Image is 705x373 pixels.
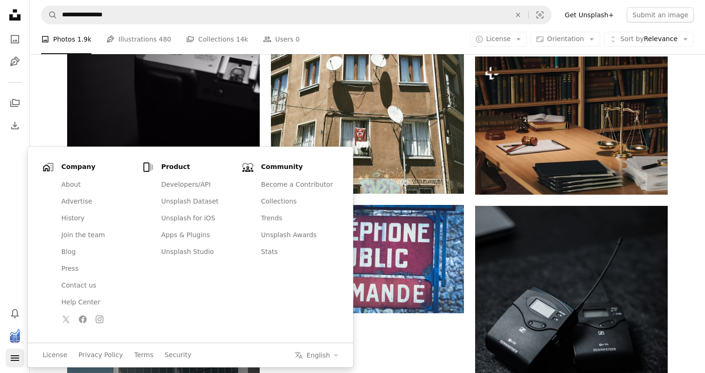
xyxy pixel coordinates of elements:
a: Download History [6,116,24,135]
img: a wooden desk topped with books and a judge's scale [475,56,668,195]
a: About [56,176,139,193]
button: Submit an image [627,7,694,22]
button: Search Unsplash [41,6,57,24]
button: Visual search [529,6,551,24]
a: Follow Unsplash on Twitter [59,312,74,327]
a: Apps & Plugins [156,227,239,244]
a: Stats [256,244,339,260]
span: 14k [236,34,248,44]
button: Menu [6,349,24,367]
a: Become a Contributor [256,176,339,193]
a: Illustrations 480 [106,24,171,54]
button: Notifications [6,304,24,323]
span: Orientation [547,35,584,42]
a: Photos [6,30,24,49]
button: Sort byRelevance [604,32,694,47]
a: Illustrations [6,52,24,71]
a: Home — Unsplash [6,6,24,26]
a: Unsplash for iOS [156,210,239,227]
button: Select your language [294,351,339,359]
img: Avatar of user Cameron Hastings [7,328,22,343]
a: Follow Unsplash on Facebook [76,312,90,327]
a: Press [56,260,139,277]
a: Help Center [56,294,139,311]
a: Advertise [56,193,139,210]
a: Follow Unsplash on Instagram [92,312,107,327]
img: a red sign that says telephone public and mermaide [271,205,463,313]
span: Relevance [620,35,677,44]
a: Unsplash Studio [156,244,239,260]
a: a black and white photo of a camera [67,51,260,59]
a: Unsplash Dataset [156,193,239,210]
a: Developers/API [156,176,239,193]
h1: Product [161,162,239,172]
span: License [486,35,511,42]
a: Unsplash Awards [256,227,339,244]
a: Terms [134,351,153,360]
a: License [43,351,68,360]
a: Trends [256,210,339,227]
button: Orientation [531,32,600,47]
button: Profile [6,326,24,345]
span: 0 [296,34,300,44]
span: Sort by [620,35,643,42]
a: Users 0 [263,24,300,54]
a: Collections [6,94,24,113]
a: Collections [256,193,339,210]
a: a red sign that says telephone public and mermaide [271,254,463,263]
a: Privacy Policy [78,351,123,360]
button: Clear [508,6,528,24]
a: Blog [56,244,139,260]
a: Join the team [56,227,139,244]
a: History [56,210,139,227]
a: Contact us [56,277,139,294]
a: a wooden desk topped with books and a judge's scale [475,121,668,129]
a: black sony point and shoot camera [475,322,668,331]
h1: Company [62,162,139,172]
a: Security [165,351,192,360]
h1: Community [261,162,339,172]
button: License [470,32,527,47]
form: Find visuals sitewide [41,6,552,24]
span: 480 [159,34,172,44]
a: Collections 14k [186,24,248,54]
a: Get Unsplash+ [559,7,619,22]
